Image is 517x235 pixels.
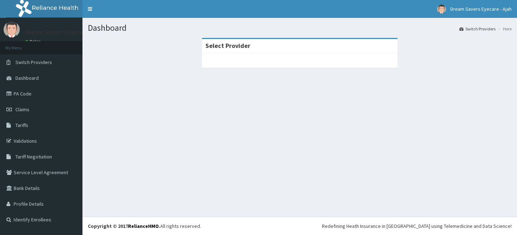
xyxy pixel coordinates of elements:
[15,106,29,113] span: Claims
[88,223,160,229] strong: Copyright © 2017 .
[25,39,42,44] a: Online
[459,26,495,32] a: Switch Providers
[15,153,52,160] span: Tariff Negotiation
[496,26,512,32] li: Here
[15,59,52,65] span: Switch Providers
[15,75,39,81] span: Dashboard
[88,23,512,33] h1: Dashboard
[205,41,250,50] strong: Select Provider
[25,29,104,35] p: Dream Savers Eyecare - Ajah
[450,6,512,12] span: Dream Savers Eyecare - Ajah
[322,222,512,230] div: Redefining Heath Insurance in [GEOGRAPHIC_DATA] using Telemedicine and Data Science!
[4,21,20,38] img: User Image
[128,223,159,229] a: RelianceHMO
[15,122,28,128] span: Tariffs
[82,217,517,235] footer: All rights reserved.
[437,5,446,14] img: User Image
